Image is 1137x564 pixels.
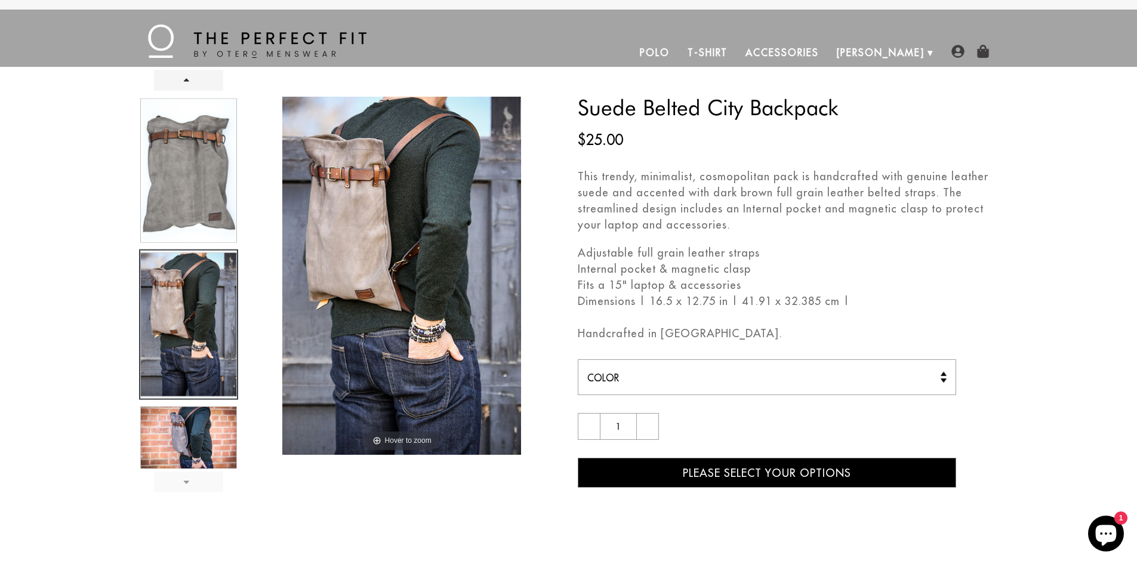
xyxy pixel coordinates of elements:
[737,38,827,67] a: Accessories
[828,38,933,67] a: [PERSON_NAME]
[578,129,623,150] ins: $25.00
[578,261,999,277] li: Internal pocket & magnetic clasp
[282,97,521,455] img: otero menswear suede leather backpack
[141,99,236,242] img: grey leather backpack
[141,407,236,471] img: suede leather backpack
[154,471,223,492] a: Next
[578,458,957,488] button: Please Select Your Options
[578,325,999,341] p: Handcrafted in [GEOGRAPHIC_DATA].
[578,168,999,233] p: This trendy, minimalist, cosmopolitan pack is handcrafted with genuine leather suede and accented...
[683,466,851,480] span: Please Select Your Options
[951,45,965,58] img: user-account-icon.png
[976,45,990,58] img: shopping-bag-icon.png
[578,245,999,261] li: Adjustable full grain leather straps
[679,38,737,67] a: T-Shirt
[631,38,679,67] a: Polo
[154,70,223,91] a: Prev
[141,253,236,396] img: otero menswear suede leather backpack
[1084,516,1127,554] inbox-online-store-chat: Shopify online store chat
[578,277,999,293] li: Fits a 15" laptop & accessories
[578,97,999,118] h3: Suede Belted City Backpack
[578,293,999,309] li: Dimensions | 16.5 x 12.75 in | 41.91 x 32.385 cm |
[139,95,238,246] a: grey leather backpack
[148,24,366,58] img: The Perfect Fit - by Otero Menswear - Logo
